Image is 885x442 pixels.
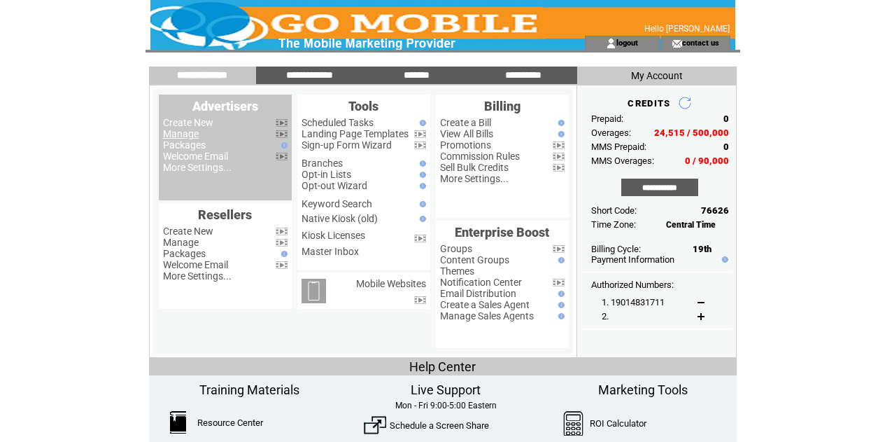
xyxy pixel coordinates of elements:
img: Calculator.png [563,411,584,436]
span: 0 / 90,000 [685,156,729,166]
span: Authorized Numbers: [591,279,674,290]
img: video.png [276,130,288,138]
img: video.png [553,164,565,172]
span: Marketing Tools [598,382,688,397]
a: Create New [163,226,213,237]
img: help.gif [416,183,426,189]
img: help.gif [555,120,565,126]
span: Billing Cycle: [591,244,641,254]
span: 76626 [701,205,729,216]
a: Content Groups [440,254,509,265]
img: help.gif [416,216,426,222]
a: Manage [163,128,199,139]
img: help.gif [278,251,288,257]
img: help.gif [416,120,426,126]
img: ScreenShare.png [364,414,386,436]
a: Scheduled Tasks [302,117,374,128]
a: Welcome Email [163,259,228,270]
a: Resource Center [197,417,263,428]
img: video.png [553,245,565,253]
a: More Settings... [163,162,232,173]
img: video.png [553,279,565,286]
a: Kiosk Licenses [302,230,365,241]
span: MMS Overages: [591,156,654,166]
span: My Account [631,70,683,81]
a: Manage [163,237,199,248]
img: video.png [276,261,288,269]
img: contact_us_icon.gif [672,38,682,49]
a: Email Distribution [440,288,516,299]
span: Billing [484,99,521,113]
a: Create a Bill [440,117,491,128]
a: Branches [302,158,343,169]
a: Master Inbox [302,246,359,257]
a: Opt-out Wizard [302,180,367,191]
a: Native Kiosk (old) [302,213,378,224]
a: logout [616,38,638,47]
img: video.png [414,141,426,149]
a: Sell Bulk Credits [440,162,509,173]
a: Landing Page Templates [302,128,409,139]
a: Packages [163,139,206,151]
a: Create New [163,117,213,128]
a: Commission Rules [440,151,520,162]
img: help.gif [555,291,565,297]
span: 1. 19014831711 [602,297,665,308]
a: Packages [163,248,206,259]
span: CREDITS [628,98,670,109]
a: Groups [440,243,472,254]
span: 2. [602,311,609,322]
a: More Settings... [440,173,509,184]
a: Themes [440,265,474,277]
img: video.png [553,153,565,160]
a: View All Bills [440,128,493,139]
img: help.gif [555,313,565,319]
a: Schedule a Screen Share [390,420,489,431]
span: Central Time [666,220,716,230]
a: Manage Sales Agents [440,310,534,322]
a: Sign-up Form Wizard [302,139,392,151]
img: ResourceCenter.png [170,411,186,434]
span: Resellers [198,207,252,222]
span: Hello [PERSON_NAME] [644,24,730,34]
span: 0 [723,113,729,124]
a: Welcome Email [163,151,228,162]
span: 24,515 / 500,000 [654,127,729,138]
a: Opt-in Lists [302,169,351,180]
span: 0 [723,141,729,152]
img: help.gif [416,172,426,178]
img: video.png [414,296,426,304]
span: Training Materials [199,382,299,397]
span: MMS Prepaid: [591,141,646,152]
a: Mobile Websites [356,278,426,289]
a: Keyword Search [302,198,372,209]
span: 19th [693,244,711,254]
img: help.gif [555,302,565,308]
a: Notification Center [440,277,522,288]
img: account_icon.gif [606,38,616,49]
span: Live Support [411,382,481,397]
span: Time Zone: [591,219,636,230]
img: video.png [414,235,426,242]
img: help.gif [416,201,426,207]
span: Overages: [591,127,631,138]
span: Prepaid: [591,113,623,124]
a: Payment Information [591,254,674,265]
img: video.png [553,141,565,149]
span: Mon - Fri 9:00-5:00 Eastern [395,401,497,410]
a: ROI Calculator [590,418,646,429]
img: help.gif [416,160,426,167]
img: help.gif [555,257,565,263]
img: mobile-websites.png [302,279,326,303]
img: help.gif [555,131,565,137]
a: contact us [682,38,719,47]
img: help.gif [718,256,728,263]
span: Enterprise Boost [455,225,549,240]
img: help.gif [278,142,288,149]
img: video.png [276,153,288,160]
img: video.png [276,228,288,235]
a: More Settings... [163,270,232,282]
a: Create a Sales Agent [440,299,530,310]
span: Tools [348,99,378,113]
span: Help Center [409,359,476,374]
